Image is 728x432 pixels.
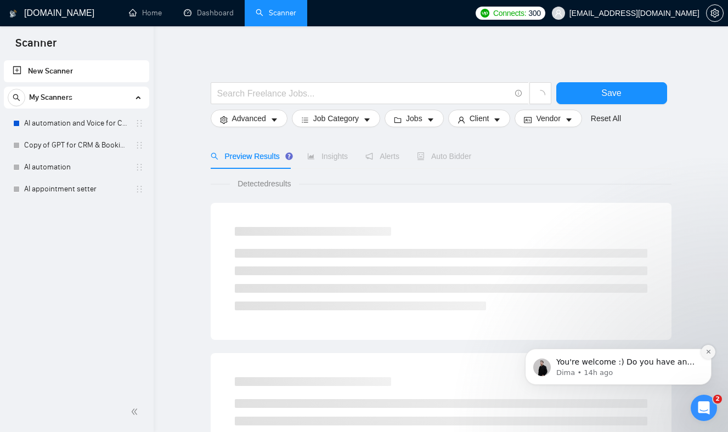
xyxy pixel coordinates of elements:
span: area-chart [307,152,315,160]
button: Dismiss notification [193,65,207,79]
a: dashboardDashboard [184,8,234,18]
iframe: Intercom notifications message [509,280,728,402]
span: caret-down [270,116,278,124]
span: Vendor [536,112,560,124]
span: 2 [713,395,722,403]
span: 300 [528,7,540,19]
p: You're welcome :) ﻿Do you have any other questions about the response you received, or do you nee... [48,77,189,88]
span: Connects: [493,7,526,19]
a: AI appointment setter [24,178,128,200]
li: New Scanner [4,60,149,82]
span: double-left [131,406,142,417]
span: Scanner [7,35,65,58]
button: folderJobscaret-down [385,110,444,127]
span: search [211,152,218,160]
a: Reset All [591,112,621,124]
span: bars [301,116,309,124]
li: My Scanners [4,87,149,200]
span: Job Category [313,112,359,124]
button: Save [556,82,667,104]
span: Jobs [406,112,422,124]
button: userClientcaret-down [448,110,511,127]
span: idcard [524,116,532,124]
span: robot [417,152,425,160]
input: Search Freelance Jobs... [217,87,510,100]
a: AI automation [24,156,128,178]
span: Insights [307,152,348,161]
span: holder [135,119,144,128]
button: setting [706,4,724,22]
span: caret-down [493,116,501,124]
iframe: Intercom live chat [691,395,717,421]
span: setting [707,9,723,18]
span: holder [135,141,144,150]
span: info-circle [515,90,522,97]
img: Profile image for Dima [25,79,42,96]
a: Copy of GPT for CRM & Booking [24,134,128,156]
span: Advanced [232,112,266,124]
img: logo [9,5,17,22]
a: searchScanner [256,8,296,18]
a: setting [706,9,724,18]
span: Auto Bidder [417,152,471,161]
span: caret-down [565,116,573,124]
button: settingAdvancedcaret-down [211,110,287,127]
span: Preview Results [211,152,290,161]
span: My Scanners [29,87,72,109]
span: Client [470,112,489,124]
span: holder [135,185,144,194]
span: folder [394,116,402,124]
span: notification [365,152,373,160]
div: message notification from Dima, 14h ago. You're welcome :) Do you have any other questions about ... [16,69,203,105]
span: user [458,116,465,124]
a: AI automation and Voice for CRM & Booking [24,112,128,134]
img: upwork-logo.png [481,9,489,18]
a: New Scanner [13,60,140,82]
button: idcardVendorcaret-down [515,110,582,127]
div: Tooltip anchor [284,151,294,161]
span: loading [535,90,545,100]
span: Alerts [365,152,399,161]
span: setting [220,116,228,124]
span: Detected results [230,178,298,190]
p: Message from Dima, sent 14h ago [48,88,189,98]
button: barsJob Categorycaret-down [292,110,380,127]
span: caret-down [427,116,434,124]
span: search [8,94,25,101]
span: Save [601,86,621,100]
button: search [8,89,25,106]
span: holder [135,163,144,172]
span: caret-down [363,116,371,124]
a: homeHome [129,8,162,18]
span: user [555,9,562,17]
